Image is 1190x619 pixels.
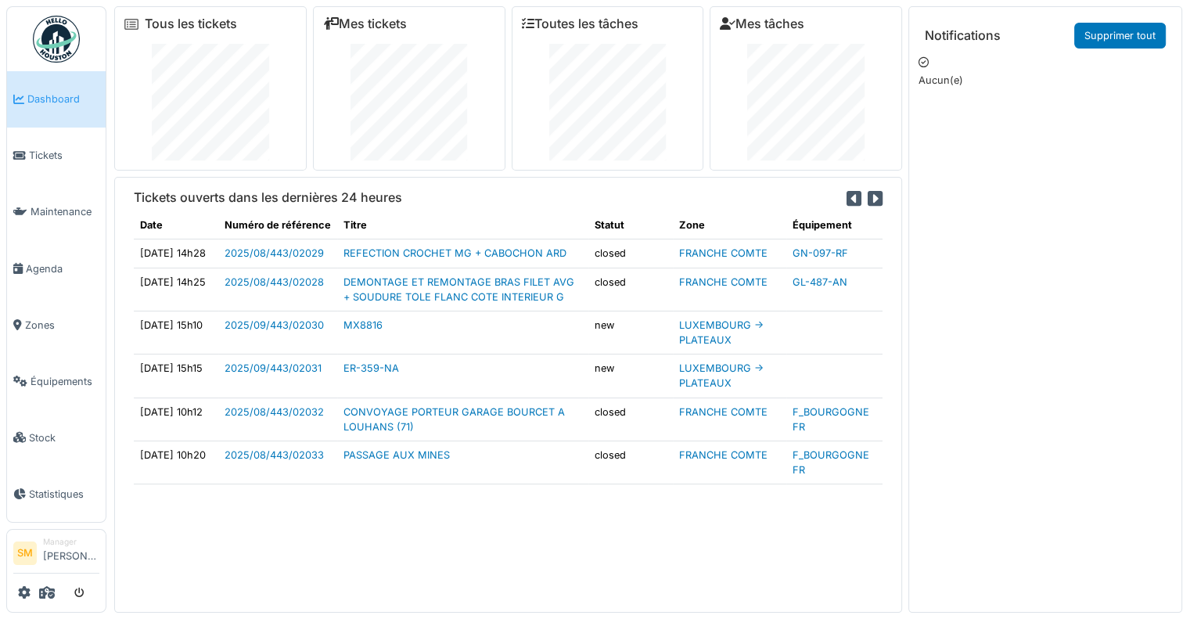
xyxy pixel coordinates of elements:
img: Badge_color-CXgf-gQk.svg [33,16,80,63]
a: GN-097-RF [793,247,848,259]
span: Statistiques [29,487,99,502]
span: Stock [29,430,99,445]
a: 2025/08/443/02033 [225,449,324,461]
a: LUXEMBOURG -> PLATEAUX [679,362,764,389]
a: Mes tickets [323,16,407,31]
th: Numéro de référence [218,211,337,239]
th: Statut [588,211,673,239]
td: new [588,354,673,398]
a: Mes tâches [720,16,804,31]
a: CONVOYAGE PORTEUR GARAGE BOURCET A LOUHANS (71) [343,406,565,433]
a: Supprimer tout [1074,23,1166,49]
span: Dashboard [27,92,99,106]
th: Date [134,211,218,239]
a: ER-359-NA [343,362,399,374]
a: 2025/09/443/02031 [225,362,322,374]
a: 2025/09/443/02030 [225,319,324,331]
li: SM [13,542,37,565]
a: SM Manager[PERSON_NAME] [13,536,99,574]
h6: Notifications [925,28,1001,43]
a: F_BOURGOGNE FR [793,406,869,433]
span: Maintenance [31,204,99,219]
a: GL-487-AN [793,276,847,288]
span: Zones [25,318,99,333]
span: Agenda [26,261,99,276]
a: Agenda [7,240,106,297]
a: FRANCHE COMTE [679,406,768,418]
p: Aucun(e) [919,73,1172,88]
a: Statistiques [7,466,106,522]
a: Tickets [7,128,106,184]
th: Zone [673,211,787,239]
li: [PERSON_NAME] [43,536,99,570]
td: [DATE] 14h25 [134,268,218,311]
a: 2025/08/443/02032 [225,406,324,418]
td: new [588,311,673,354]
a: Zones [7,297,106,353]
td: [DATE] 15h10 [134,311,218,354]
td: closed [588,239,673,268]
th: Titre [337,211,588,239]
a: REFECTION CROCHET MG + CABOCHON ARD [343,247,566,259]
a: 2025/08/443/02029 [225,247,324,259]
td: [DATE] 10h20 [134,441,218,484]
td: closed [588,398,673,441]
a: MX8816 [343,319,383,331]
a: LUXEMBOURG -> PLATEAUX [679,319,764,346]
a: Tous les tickets [145,16,237,31]
a: Stock [7,409,106,466]
a: Dashboard [7,71,106,128]
a: FRANCHE COMTE [679,247,768,259]
a: PASSAGE AUX MINES [343,449,450,461]
span: Équipements [31,374,99,389]
a: Toutes les tâches [522,16,638,31]
a: F_BOURGOGNE FR [793,449,869,476]
td: closed [588,268,673,311]
a: FRANCHE COMTE [679,276,768,288]
td: [DATE] 15h15 [134,354,218,398]
a: Équipements [7,353,106,409]
div: Manager [43,536,99,548]
td: [DATE] 10h12 [134,398,218,441]
td: closed [588,441,673,484]
th: Équipement [786,211,883,239]
a: DEMONTAGE ET REMONTAGE BRAS FILET AVG + SOUDURE TOLE FLANC COTE INTERIEUR G [343,276,574,303]
td: [DATE] 14h28 [134,239,218,268]
a: Maintenance [7,184,106,240]
a: FRANCHE COMTE [679,449,768,461]
a: 2025/08/443/02028 [225,276,324,288]
span: Tickets [29,148,99,163]
h6: Tickets ouverts dans les dernières 24 heures [134,190,402,205]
